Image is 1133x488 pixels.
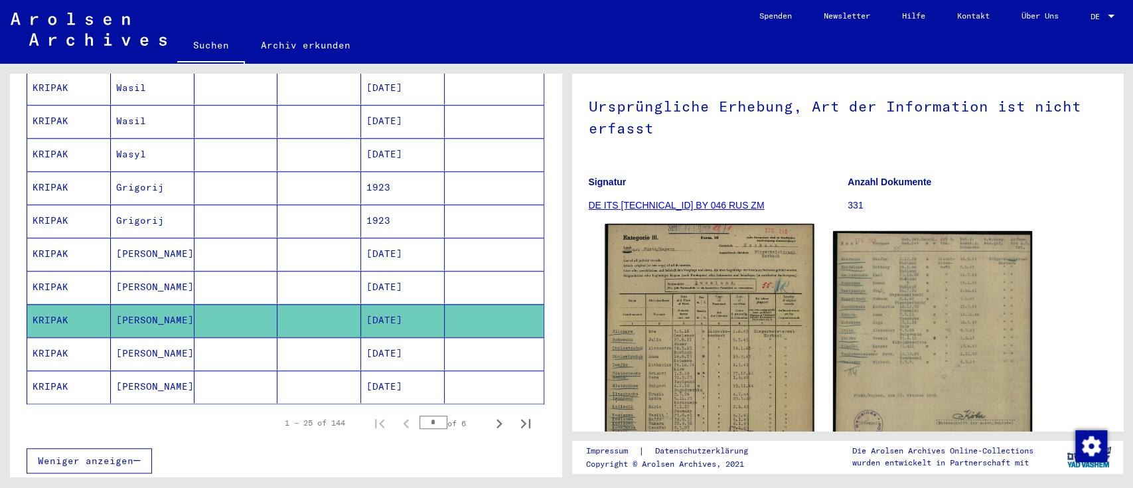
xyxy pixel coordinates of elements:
mat-cell: [DATE] [361,304,445,337]
mat-cell: Wasil [111,72,194,104]
mat-cell: [DATE] [361,72,445,104]
mat-cell: Wasyl [111,138,194,171]
mat-cell: KRIPAK [27,304,111,337]
mat-cell: KRIPAK [27,370,111,403]
mat-cell: [PERSON_NAME] [111,337,194,370]
h1: Ursprüngliche Erhebung, Art der Information ist nicht erfasst [589,76,1107,156]
mat-cell: [PERSON_NAME] [111,370,194,403]
mat-cell: [DATE] [361,238,445,270]
img: yv_logo.png [1064,440,1114,473]
p: Die Arolsen Archives Online-Collections [852,445,1033,457]
button: Weniger anzeigen [27,448,152,473]
mat-cell: KRIPAK [27,204,111,237]
div: 1 – 25 of 144 [285,417,345,429]
b: Signatur [589,177,627,187]
span: DE [1091,12,1105,21]
mat-cell: [DATE] [361,271,445,303]
mat-cell: [DATE] [361,337,445,370]
button: Next page [486,410,512,436]
mat-cell: KRIPAK [27,238,111,270]
mat-cell: Grigorij [111,204,194,237]
mat-cell: [DATE] [361,370,445,403]
mat-cell: Grigorij [111,171,194,204]
mat-cell: [PERSON_NAME] [111,238,194,270]
a: DE ITS [TECHNICAL_ID] BY 046 RUS ZM [589,200,765,210]
p: wurden entwickelt in Partnerschaft mit [852,457,1033,469]
img: Arolsen_neg.svg [11,13,167,46]
a: Suchen [177,29,245,64]
mat-cell: KRIPAK [27,271,111,303]
mat-cell: KRIPAK [27,138,111,171]
mat-cell: 1923 [361,171,445,204]
p: 331 [848,199,1106,212]
mat-cell: [DATE] [361,105,445,137]
p: Copyright © Arolsen Archives, 2021 [586,458,764,470]
mat-cell: [PERSON_NAME] [111,304,194,337]
mat-cell: KRIPAK [27,171,111,204]
span: Weniger anzeigen [38,455,133,467]
b: Anzahl Dokumente [848,177,931,187]
mat-cell: [PERSON_NAME] [111,271,194,303]
img: Zustimmung ändern [1075,430,1107,462]
button: Last page [512,410,539,436]
button: Previous page [393,410,419,436]
a: Impressum [586,444,639,458]
div: | [586,444,764,458]
a: Archiv erkunden [245,29,366,61]
a: Datenschutzerklärung [644,444,764,458]
div: of 6 [419,416,486,429]
mat-cell: [DATE] [361,138,445,171]
mat-cell: 1923 [361,204,445,237]
mat-cell: KRIPAK [27,105,111,137]
mat-cell: KRIPAK [27,72,111,104]
button: First page [366,410,393,436]
mat-cell: KRIPAK [27,337,111,370]
mat-cell: Wasil [111,105,194,137]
